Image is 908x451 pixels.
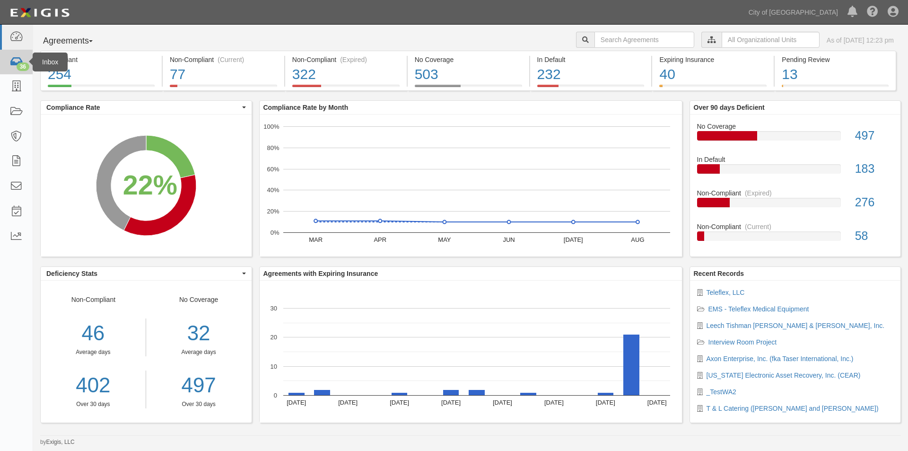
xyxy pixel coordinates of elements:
div: 32 [153,318,244,348]
a: Axon Enterprise, Inc. (fka Taser International, Inc.) [707,355,854,363]
text: 40% [267,186,279,194]
button: Compliance Rate [41,101,252,114]
a: No Coverage503 [408,85,529,92]
div: (Expired) [340,55,367,64]
button: Deficiency Stats [41,267,252,280]
button: Agreements [40,32,111,51]
div: Average days [41,348,146,356]
div: (Current) [745,222,771,231]
text: [DATE] [492,399,512,406]
a: Non-Compliant(Expired)322 [285,85,407,92]
svg: A chart. [41,115,252,256]
a: In Default183 [697,155,894,188]
div: Non-Compliant [690,222,901,231]
span: Compliance Rate [46,103,240,112]
svg: A chart. [260,281,682,423]
text: [DATE] [563,236,583,243]
text: [DATE] [441,399,461,406]
div: 46 [41,318,146,348]
small: by [40,438,75,446]
div: In Default [690,155,901,164]
a: _TestWA2 [707,388,736,396]
div: 497 [848,127,900,144]
div: No Coverage [146,295,252,408]
img: logo-5460c22ac91f19d4615b14bd174203de0afe785f0fc80cf4dbbc73dc1793850b.png [7,4,72,21]
div: 503 [415,64,522,85]
div: 322 [292,64,400,85]
div: 13 [782,64,889,85]
div: Non-Compliant [690,188,901,198]
text: APR [374,236,386,243]
svg: A chart. [260,115,682,256]
text: [DATE] [287,399,306,406]
div: No Coverage [690,122,901,131]
div: Pending Review [782,55,889,64]
b: Over 90 days Deficient [694,104,765,111]
a: T & L Catering ([PERSON_NAME] and [PERSON_NAME]) [707,405,879,412]
input: Search Agreements [594,32,694,48]
text: JUN [503,236,515,243]
text: 20% [267,208,279,215]
text: 0 [273,392,277,399]
div: 40 [659,64,767,85]
a: Exigis, LLC [46,439,75,445]
text: MAR [309,236,323,243]
text: [DATE] [338,399,358,406]
a: [US_STATE] Electronic Asset Recovery, Inc. (CEAR) [707,371,861,379]
b: Compliance Rate by Month [263,104,349,111]
div: 183 [848,160,900,177]
a: Non-Compliant(Current)58 [697,222,894,248]
a: 402 [41,371,146,400]
div: 36 [17,62,29,71]
a: Interview Room Project [708,338,777,346]
div: Compliant [48,55,155,64]
div: 77 [170,64,277,85]
text: AUG [631,236,644,243]
div: Inbox [33,53,68,71]
a: No Coverage497 [697,122,894,155]
b: Agreements with Expiring Insurance [263,270,378,277]
div: Non-Compliant (Expired) [292,55,400,64]
b: Recent Records [694,270,744,277]
a: EMS - Teleflex Medical Equipment [708,305,809,313]
div: 276 [848,194,900,211]
div: Over 30 days [153,400,244,408]
div: (Current) [218,55,244,64]
div: Over 30 days [41,400,146,408]
span: Deficiency Stats [46,269,240,278]
text: 100% [263,123,279,130]
a: Compliant254 [40,85,162,92]
div: 232 [537,64,645,85]
a: Non-Compliant(Current)77 [163,85,284,92]
div: Expiring Insurance [659,55,767,64]
div: 254 [48,64,155,85]
a: 497 [153,371,244,400]
text: 20 [270,334,277,341]
div: Non-Compliant (Current) [170,55,277,64]
div: Average days [153,348,244,356]
text: 60% [267,165,279,172]
text: [DATE] [390,399,409,406]
input: All Organizational Units [722,32,820,48]
text: MAY [438,236,451,243]
div: In Default [537,55,645,64]
div: No Coverage [415,55,522,64]
text: [DATE] [647,399,666,406]
text: 80% [267,144,279,151]
a: In Default232 [530,85,652,92]
text: [DATE] [544,399,563,406]
div: As of [DATE] 12:23 pm [827,35,894,45]
a: City of [GEOGRAPHIC_DATA] [744,3,843,22]
a: Expiring Insurance40 [652,85,774,92]
div: Non-Compliant [41,295,146,408]
div: 22% [123,166,177,204]
a: Pending Review13 [775,85,896,92]
a: Leech Tishman [PERSON_NAME] & [PERSON_NAME], Inc. [707,322,885,329]
text: 10 [270,363,277,370]
i: Help Center - Complianz [867,7,878,18]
